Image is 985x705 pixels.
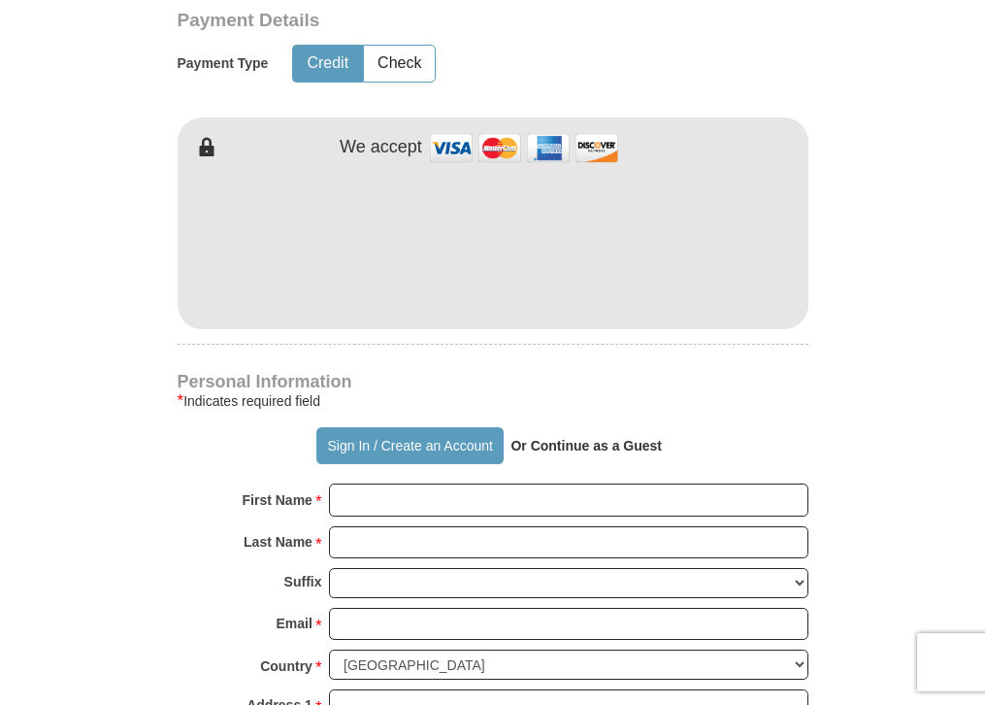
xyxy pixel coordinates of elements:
div: Indicates required field [178,389,808,413]
button: Check [364,46,435,82]
button: Credit [293,46,362,82]
strong: First Name [243,487,312,514]
strong: Email [277,610,312,637]
strong: Or Continue as a Guest [510,438,662,453]
h3: Payment Details [178,10,673,32]
strong: Country [260,653,312,680]
strong: Last Name [244,528,312,555]
h4: We accept [340,137,422,158]
h4: Personal Information [178,374,808,389]
img: credit cards accepted [427,127,621,169]
h5: Payment Type [178,55,269,72]
strong: Suffix [284,568,322,595]
button: Sign In / Create an Account [316,427,504,464]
